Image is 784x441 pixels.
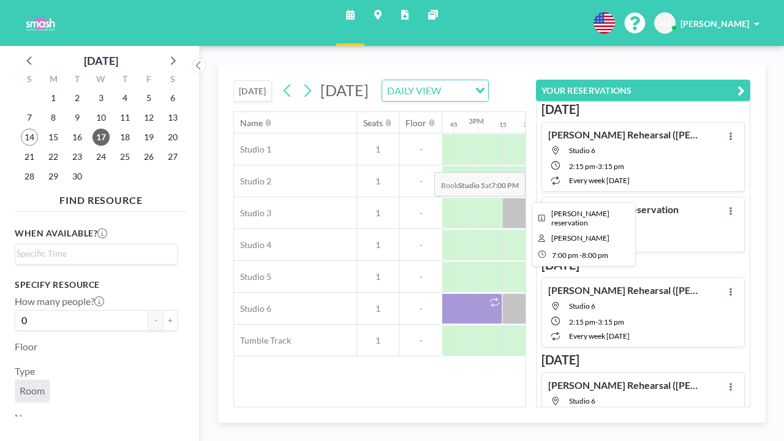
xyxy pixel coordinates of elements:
span: Wednesday, September 10, 2025 [92,109,110,126]
div: Seats [363,118,383,129]
div: T [113,72,137,88]
label: Floor [15,341,37,353]
span: Tuesday, September 9, 2025 [69,109,86,126]
h3: Specify resource [15,279,178,290]
span: 1 [357,239,399,251]
span: Monday, September 1, 2025 [45,89,62,107]
span: Sunday, September 14, 2025 [21,129,38,146]
span: Book at [434,172,526,197]
div: S [18,72,42,88]
span: Thursday, September 25, 2025 [116,148,134,165]
span: [PERSON_NAME] [680,18,749,29]
label: How many people? [15,295,104,307]
span: Friday, September 5, 2025 [140,89,157,107]
h4: [PERSON_NAME] Rehearsal ([PERSON_NAME] Sugar Plum) [548,284,701,296]
span: Saturday, September 20, 2025 [164,129,181,146]
span: - [399,335,442,346]
span: Studio 3 [234,208,271,219]
span: Friday, September 26, 2025 [140,148,157,165]
span: Sunday, September 28, 2025 [21,168,38,185]
span: - [399,208,442,219]
span: Thursday, September 11, 2025 [116,109,134,126]
button: [DATE] [233,80,272,102]
span: Studio 4 [234,239,271,251]
span: Monday, September 29, 2025 [45,168,62,185]
span: 2:15 PM [569,317,595,326]
b: 7:00 PM [491,181,519,190]
span: DAILY VIEW [385,83,443,99]
span: every week [DATE] [569,331,630,341]
span: 1 [357,144,399,155]
span: Sunday, September 7, 2025 [21,109,38,126]
div: T [66,72,89,88]
h3: [DATE] [541,102,745,117]
span: every week [DATE] [569,176,630,185]
span: Sunday, September 21, 2025 [21,148,38,165]
h3: [DATE] [541,352,745,367]
span: Monday, September 15, 2025 [45,129,62,146]
button: - [148,310,163,331]
span: - [399,303,442,314]
div: [DATE] [84,52,118,69]
span: Studio 6 [569,146,595,155]
span: Monday, September 22, 2025 [45,148,62,165]
b: Studio 5 [458,181,485,190]
input: Search for option [17,247,170,260]
span: Studio 1 [234,144,271,155]
span: 3:15 PM [598,317,624,326]
span: 1 [357,335,399,346]
div: 3PM [469,116,484,126]
span: - [595,162,598,171]
span: Saturday, September 13, 2025 [164,109,181,126]
span: Wednesday, September 24, 2025 [92,148,110,165]
span: - [399,271,442,282]
span: HJ [660,18,670,29]
span: 1 [357,208,399,219]
div: 30 [524,121,531,129]
span: Thursday, September 18, 2025 [116,129,134,146]
span: - [399,176,442,187]
span: Studio 6 [569,301,595,311]
span: Tuesday, September 2, 2025 [69,89,86,107]
div: 15 [499,121,507,129]
h4: [PERSON_NAME] Rehearsal ([PERSON_NAME] Sugar Plum) [548,379,701,391]
label: Type [15,365,35,377]
button: + [163,310,178,331]
img: organization-logo [20,11,61,36]
h4: FIND RESOURCE [15,189,187,206]
div: Name [240,118,263,129]
span: Studio 6 [569,396,595,405]
div: Search for option [382,80,488,101]
span: Thursday, September 4, 2025 [116,89,134,107]
h3: [DATE] [541,257,745,273]
input: Search for option [445,83,468,99]
span: Room [20,385,45,397]
span: 1 [357,176,399,187]
span: - [595,317,598,326]
span: Wednesday, September 3, 2025 [92,89,110,107]
div: 45 [450,121,458,129]
span: [DATE] [320,81,369,99]
div: F [137,72,160,88]
div: M [42,72,66,88]
span: Wednesday, September 17, 2025 [92,129,110,146]
span: Saturday, September 27, 2025 [164,148,181,165]
span: - [399,239,442,251]
span: Tuesday, September 16, 2025 [69,129,86,146]
span: 1 [357,271,399,282]
label: Name [15,412,40,424]
div: Floor [405,118,426,129]
span: Saturday, September 6, 2025 [164,89,181,107]
div: S [160,72,184,88]
span: Tuesday, September 30, 2025 [69,168,86,185]
span: Studio 2 [234,176,271,187]
span: 1 [357,303,399,314]
span: Tumble Track [234,335,291,346]
span: 3:15 PM [598,162,624,171]
span: Friday, September 12, 2025 [140,109,157,126]
span: 2:15 PM [569,162,595,171]
span: Tuesday, September 23, 2025 [69,148,86,165]
div: Search for option [15,244,177,263]
span: Studio 5 [234,271,271,282]
span: Friday, September 19, 2025 [140,129,157,146]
